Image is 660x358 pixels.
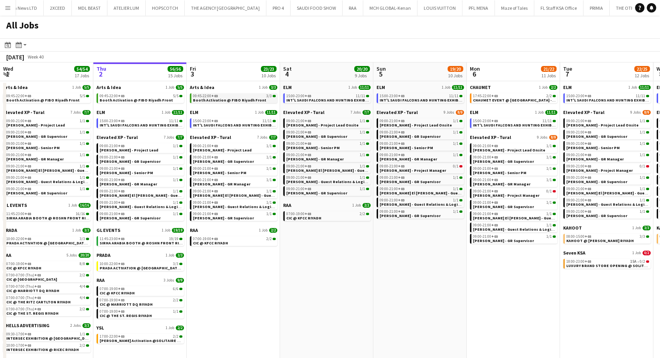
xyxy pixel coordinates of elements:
div: Elevated XP - Tural7 Jobs7/709:00-21:00+031/1[PERSON_NAME] - Project Lead Onsite09:00-21:00+031/1... [283,109,371,202]
span: +03 [398,130,405,135]
a: 15:00-23:00+0311/11INT'L SAUDI FALCONS AND HUNTING EXHIBITION '25 @ [GEOGRAPHIC_DATA] - [GEOGRAPH... [380,93,462,102]
span: +03 [118,93,125,98]
span: +03 [25,152,31,157]
span: 1/1 [453,130,458,134]
span: Aysel Ahmadova - Project Lead Onsite [380,123,452,128]
span: 11/11 [639,85,651,90]
span: 09:00-21:00 [193,155,218,159]
span: 09:00-21:00 [566,130,591,134]
span: +03 [211,93,218,98]
span: 2/2 [546,94,552,98]
span: 1/1 [80,153,85,157]
span: 3/3 [266,94,272,98]
span: 1/1 [360,130,365,134]
a: 09:00-21:00+031/1[PERSON_NAME] - Project Lead [100,143,182,152]
span: Mahmoud Kerzani - Project Manager [380,168,446,173]
span: +03 [25,164,31,169]
span: +03 [585,93,591,98]
span: Aysel Ahmadova - Project Lead [6,123,65,128]
span: 5/5 [80,94,85,98]
a: 09:45-22:00+033/3Booth Activation @ FIBO Riyadh Front [193,93,276,102]
span: Giuseppe Fontani - GR Manager [286,157,344,162]
span: +03 [118,155,125,160]
div: Elevated XP - Tural9 Jobs8/909:00-21:00+031/1[PERSON_NAME] - Project Lead Onsite09:00-21:00+031/1... [470,134,557,245]
span: Basim Aqil - GR Supervisor [380,134,441,139]
a: CHAUMET1 Job2/2 [470,84,557,90]
a: 09:00-21:00+030/1[PERSON_NAME] - Project Manager [380,164,462,173]
span: ELM [563,84,572,90]
a: 09:00-21:00+031/1[PERSON_NAME] - Senior PM [6,141,89,150]
span: 09:00-21:00 [566,119,591,123]
span: INT'L SAUDI FALCONS AND HUNTING EXHIBITION '25 @ MALHAM - RIYADH [473,123,656,128]
span: 09:00-21:00 [473,144,498,148]
span: 17:45-22:00 [473,94,498,98]
a: 09:00-21:00+031/1[PERSON_NAME] - Guest Relations & Logistics Manager [6,175,89,184]
div: Arts & Idea1 Job5/509:45-22:00+035/5Booth Activation @ FIBO Riyadh Front [3,84,91,109]
span: 7/7 [82,110,91,115]
span: 1/1 [546,167,552,171]
span: Diana Fazlitdinova - Senior PM [100,170,153,175]
span: 11/11 [452,85,464,90]
span: 15:00-23:00 [566,94,591,98]
div: ELM1 Job11/1115:00-23:00+0311/11INT'L SAUDI FALCONS AND HUNTING EXHIBITION '25 @ [GEOGRAPHIC_DATA... [283,84,371,109]
span: +03 [305,164,311,169]
span: +03 [491,155,498,160]
div: Elevated XP - Tural7 Jobs7/709:00-21:00+031/1[PERSON_NAME] - Project Lead09:00-21:00+031/1[PERSON... [3,109,91,202]
a: 09:00-21:00+031/1[PERSON_NAME] - Project Lead [6,118,89,127]
span: Arts & Idea [190,84,214,90]
span: Diana Fazlitdinova - Senior PM [6,145,60,150]
span: 09:00-21:00 [380,130,405,134]
span: ELM [190,109,198,115]
span: 11/11 [359,85,371,90]
a: 09:00-21:00+031/1[PERSON_NAME] - GR Manager [6,152,89,161]
span: 1/1 [360,164,365,168]
a: 15:00-23:00+0311/11INT'L SAUDI FALCONS AND HUNTING EXHIBITION '25 @ [GEOGRAPHIC_DATA] - [GEOGRAPH... [100,118,182,127]
span: +03 [25,141,31,146]
a: ELM1 Job11/11 [190,109,277,115]
span: 8/9 [642,110,651,115]
a: 09:00-21:00+031/1[PERSON_NAME] - Senior PM [566,141,649,150]
span: +03 [25,175,31,180]
span: +03 [398,141,405,146]
span: 09:00-21:00 [566,142,591,146]
span: +03 [398,164,405,169]
a: 09:00-21:00+031/1[PERSON_NAME] - GR Supervisor [566,130,649,139]
span: 09:00-21:00 [286,119,311,123]
a: 15:00-23:00+0311/11INT'L SAUDI FALCONS AND HUNTING EXHIBITION '25 @ [GEOGRAPHIC_DATA] - [GEOGRAPH... [473,118,556,127]
span: 1/1 [640,142,645,146]
span: Arts & Idea [3,84,28,90]
span: Basim Aqil - GR Supervisor [193,159,254,164]
span: 8/9 [456,110,464,115]
span: 1/1 [546,155,552,159]
div: CHAUMET1 Job2/217:45-22:00+032/2CHAUMET EVENT @ [GEOGRAPHIC_DATA] - [GEOGRAPHIC_DATA] [470,84,557,109]
a: 09:00-21:00+031/1[PERSON_NAME] - Project Lead Onsite [566,118,649,127]
a: Elevated XP - Tural7 Jobs7/7 [96,134,184,140]
div: ELM1 Job11/1115:00-23:00+0311/11INT'L SAUDI FALCONS AND HUNTING EXHIBITION '25 @ [GEOGRAPHIC_DATA... [96,109,184,134]
button: LOUIS VUITTON [417,0,462,16]
span: 11/11 [356,94,365,98]
span: 1/1 [546,144,552,148]
span: 09:45-22:00 [193,94,218,98]
span: 9 Jobs [444,110,454,115]
a: 09:00-21:00+031/1[PERSON_NAME] - Project Lead [193,143,276,152]
span: ELM [376,84,385,90]
span: +03 [305,93,311,98]
a: 09:00-21:00+031/1[PERSON_NAME] - GR Manager [286,152,369,161]
span: Elevated XP - Tural [283,109,325,115]
span: 09:00-21:00 [380,142,405,146]
span: 11/11 [265,110,277,115]
div: ELM1 Job11/1115:00-23:00+0311/11INT'L SAUDI FALCONS AND HUNTING EXHIBITION '25 @ [GEOGRAPHIC_DATA... [190,109,277,134]
span: +03 [398,118,405,123]
div: Elevated XP - Tural9 Jobs8/909:00-21:00+031/1[PERSON_NAME] - Project Lead Onsite09:00-21:00+031/1... [376,109,464,220]
span: +03 [491,166,498,171]
a: 09:00-21:00+031/1[PERSON_NAME] - GR Manager [380,152,462,161]
span: 7/7 [362,110,371,115]
a: 09:00-21:00+031/1[PERSON_NAME] El [PERSON_NAME] - Guest Relations Manager [6,164,89,173]
span: 15:00-23:00 [100,119,125,123]
span: +03 [585,141,591,146]
span: Basim Aqil - GR Supervisor [286,134,347,139]
span: +03 [491,118,498,123]
span: 0/1 [453,164,458,168]
span: Elevated XP - Tural [470,134,511,140]
span: +03 [25,118,31,123]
